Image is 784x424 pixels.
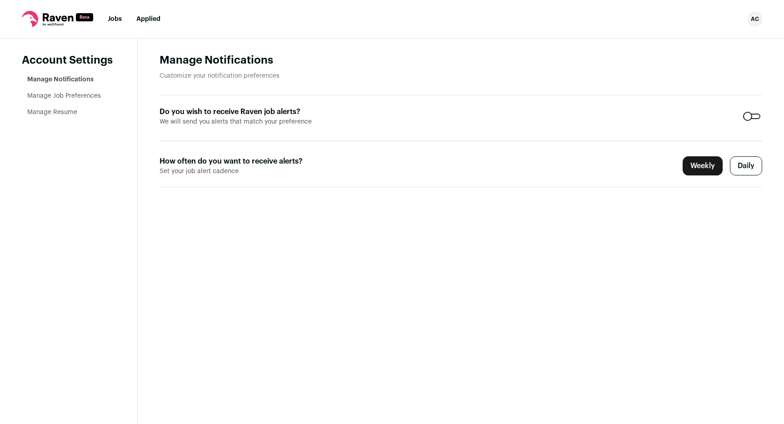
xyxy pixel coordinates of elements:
[683,156,723,175] label: Weekly
[160,117,356,126] span: We will send you alerts that match your preference
[136,16,160,22] a: Applied
[27,93,101,99] a: Manage Job Preferences
[160,71,762,80] p: Customize your notification preferences
[160,53,762,68] h1: Manage Notifications
[748,12,762,26] button: Open dropdown
[160,106,356,117] label: Do you wish to receive Raven job alerts?
[160,167,356,176] span: Set your job alert cadence
[27,76,94,83] a: Manage Notifications
[27,109,77,115] a: Manage Resume
[160,156,356,167] label: How often do you want to receive alerts?
[22,53,115,68] header: Account Settings
[730,156,762,175] label: Daily
[748,12,762,26] div: AC
[108,16,122,22] a: Jobs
